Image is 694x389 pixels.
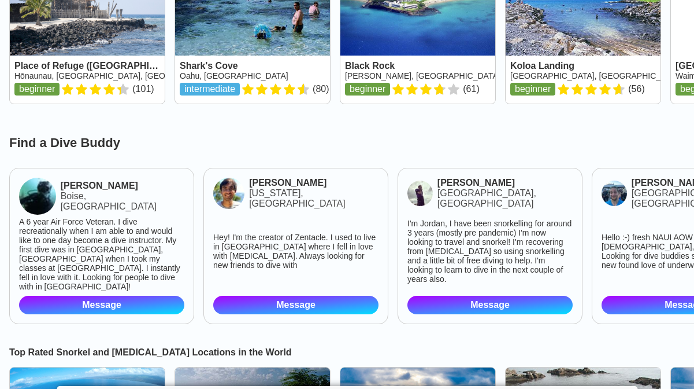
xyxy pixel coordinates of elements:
a: [PERSON_NAME] [61,181,184,191]
div: Hey! I'm the creator of Zentacle. I used to live in [GEOGRAPHIC_DATA] where I fell in love with [... [213,233,378,270]
img: jordan townsend [407,181,433,206]
a: [PERSON_NAME] [249,178,378,188]
img: Derek Peltier [19,178,56,215]
div: [GEOGRAPHIC_DATA], [GEOGRAPHIC_DATA] [437,188,573,209]
h2: Top Rated Snorkel and [MEDICAL_DATA] Locations in the World [9,347,685,358]
div: [US_STATE], [GEOGRAPHIC_DATA] [249,188,378,209]
a: [PERSON_NAME] [437,178,573,188]
div: A 6 year Air Force Veteran. I dive recreationally when I am able to and would like to one day bec... [19,217,184,291]
a: Message [213,296,378,314]
a: Message [19,296,184,314]
div: I'm Jordan, I have been snorkelling for around 3 years (mostly pre pandemic) I'm now looking to t... [407,219,573,284]
img: Timothy Lord [602,181,627,206]
a: Message [407,296,573,314]
img: Mayank Jain [213,178,244,209]
div: Boise, [GEOGRAPHIC_DATA] [61,191,184,212]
